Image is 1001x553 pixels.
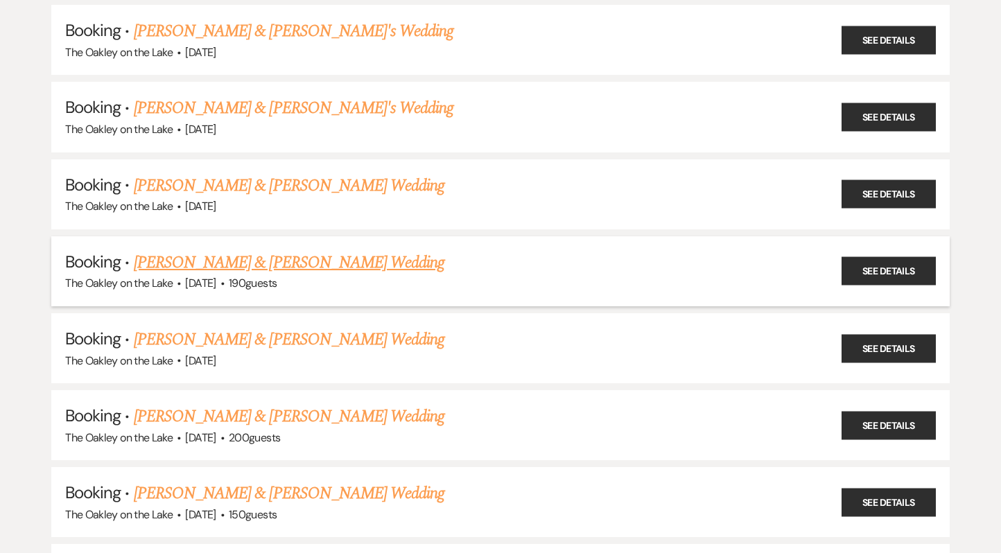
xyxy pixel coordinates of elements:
[842,257,936,286] a: See Details
[842,180,936,209] a: See Details
[842,488,936,516] a: See Details
[134,96,454,121] a: [PERSON_NAME] & [PERSON_NAME]'s Wedding
[65,430,173,445] span: The Oakley on the Lake
[65,405,121,426] span: Booking
[65,96,121,118] span: Booking
[65,19,121,41] span: Booking
[65,276,173,290] span: The Oakley on the Lake
[842,334,936,362] a: See Details
[134,481,444,506] a: [PERSON_NAME] & [PERSON_NAME] Wedding
[229,276,277,290] span: 190 guests
[65,174,121,195] span: Booking
[65,45,173,60] span: The Oakley on the Lake
[185,430,216,445] span: [DATE]
[134,173,444,198] a: [PERSON_NAME] & [PERSON_NAME] Wedding
[185,45,216,60] span: [DATE]
[229,507,277,522] span: 150 guests
[134,250,444,275] a: [PERSON_NAME] & [PERSON_NAME] Wedding
[65,328,121,349] span: Booking
[65,482,121,503] span: Booking
[185,507,216,522] span: [DATE]
[134,19,454,44] a: [PERSON_NAME] & [PERSON_NAME]'s Wedding
[185,353,216,368] span: [DATE]
[134,404,444,429] a: [PERSON_NAME] & [PERSON_NAME] Wedding
[185,199,216,213] span: [DATE]
[842,411,936,439] a: See Details
[65,122,173,137] span: The Oakley on the Lake
[134,327,444,352] a: [PERSON_NAME] & [PERSON_NAME] Wedding
[185,276,216,290] span: [DATE]
[842,103,936,131] a: See Details
[229,430,280,445] span: 200 guests
[842,26,936,54] a: See Details
[65,199,173,213] span: The Oakley on the Lake
[185,122,216,137] span: [DATE]
[65,251,121,272] span: Booking
[65,507,173,522] span: The Oakley on the Lake
[65,353,173,368] span: The Oakley on the Lake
